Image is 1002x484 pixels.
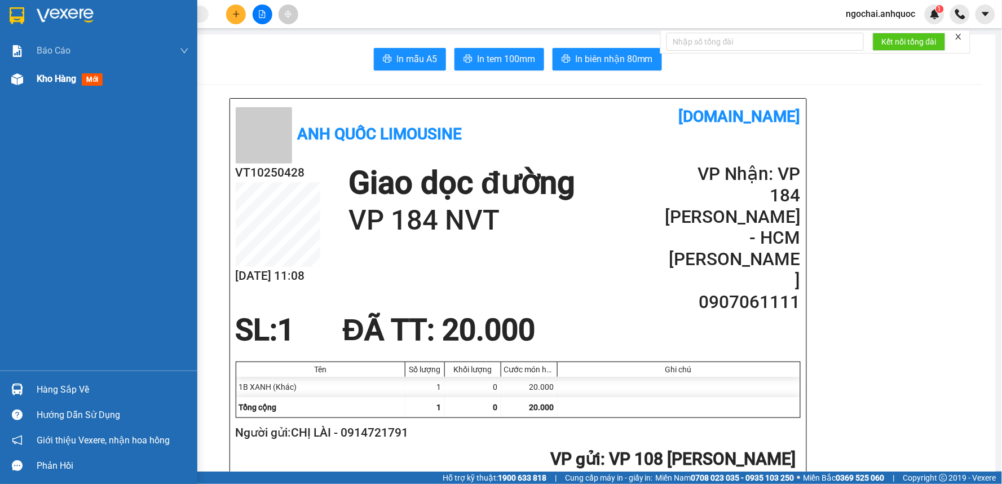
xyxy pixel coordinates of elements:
div: Tên [239,365,402,374]
span: close [955,33,963,41]
div: [PERSON_NAME] [108,50,198,64]
div: VP 108 [PERSON_NAME] [10,10,100,37]
span: 1 [278,313,295,347]
button: printerIn mẫu A5 [374,48,446,71]
div: VP 184 [PERSON_NAME] - HCM [108,10,198,50]
button: file-add [253,5,272,24]
span: 1 [437,403,442,412]
sup: 1 [936,5,944,13]
h2: [PERSON_NAME] [665,249,800,292]
span: caret-down [981,9,991,19]
strong: 0708 023 035 - 0935 103 250 [691,473,794,482]
h2: VP Nhận: VP 184 [PERSON_NAME] - HCM [665,164,800,249]
span: Kho hàng [37,73,76,84]
div: Phản hồi [37,457,189,474]
button: caret-down [975,5,995,24]
strong: 0369 525 060 [836,473,885,482]
span: mới [82,73,103,86]
h2: Người gửi: CHỊ LÀI - 0914721791 [236,424,796,442]
span: Kết nối tổng đài [882,36,937,48]
div: Số lượng [408,365,442,374]
div: Khối lượng [448,365,498,374]
div: CHỊ LÀI [10,37,100,50]
button: plus [226,5,246,24]
span: In biên nhận 80mm [575,52,653,66]
span: copyright [939,474,947,482]
span: 20.000 [529,403,554,412]
div: 1B XANH (Khác) [236,377,405,397]
span: plus [232,10,240,18]
img: icon-new-feature [930,9,940,19]
h1: Giao dọc đường [348,164,575,203]
span: printer [562,54,571,65]
div: 0914721791 [10,50,100,66]
input: Nhập số tổng đài [666,33,864,51]
div: 1 [405,377,445,397]
span: question-circle [12,410,23,420]
span: ⚪️ [797,476,801,480]
div: Cước món hàng [504,365,554,374]
span: VP 184 NVT [108,80,178,119]
span: | [555,472,557,484]
h2: 0907061111 [665,292,800,313]
span: Tổng cộng [239,403,277,412]
div: Hướng dẫn sử dụng [37,407,189,424]
span: Hỗ trợ kỹ thuật: [443,472,546,484]
span: Nhận: [108,11,135,23]
button: Kết nối tổng đài [873,33,946,51]
span: printer [464,54,473,65]
span: Miền Bắc [804,472,885,484]
button: printerIn tem 100mm [454,48,544,71]
span: 0 [493,403,498,412]
span: notification [12,435,23,446]
h2: [DATE] 11:08 [236,267,320,285]
span: In mẫu A5 [396,52,437,66]
img: warehouse-icon [11,384,23,395]
span: In tem 100mm [477,52,535,66]
h2: : VP 108 [PERSON_NAME] [236,448,796,471]
span: ngochai.anhquoc [837,7,925,21]
div: 0907061111 [108,64,198,80]
span: file-add [258,10,266,18]
span: Báo cáo [37,43,70,58]
span: Cung cấp máy in - giấy in: [565,472,653,484]
img: warehouse-icon [11,73,23,85]
span: Miền Nam [656,472,794,484]
span: message [12,460,23,471]
strong: 1900 633 818 [498,473,546,482]
h1: VP 184 NVT [348,203,575,239]
div: Ghi chú [560,365,797,374]
button: printerIn biên nhận 80mm [553,48,662,71]
div: Hàng sắp về [37,381,189,398]
img: solution-icon [11,45,23,57]
div: 0 [445,377,501,397]
span: VP gửi [551,449,601,469]
h2: VT10250428 [236,164,320,182]
span: printer [383,54,392,65]
b: Anh Quốc Limousine [298,125,462,143]
span: down [180,46,189,55]
span: 1 [938,5,942,13]
div: 20.000 [501,377,558,397]
span: Giới thiệu Vexere, nhận hoa hồng [37,433,170,447]
img: phone-icon [955,9,965,19]
span: | [893,472,895,484]
span: aim [284,10,292,18]
span: SL: [236,313,278,347]
span: Gửi: [10,11,27,23]
span: ĐÃ TT : 20.000 [343,313,535,347]
button: aim [279,5,298,24]
b: [DOMAIN_NAME] [679,107,801,126]
img: logo-vxr [10,7,24,24]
